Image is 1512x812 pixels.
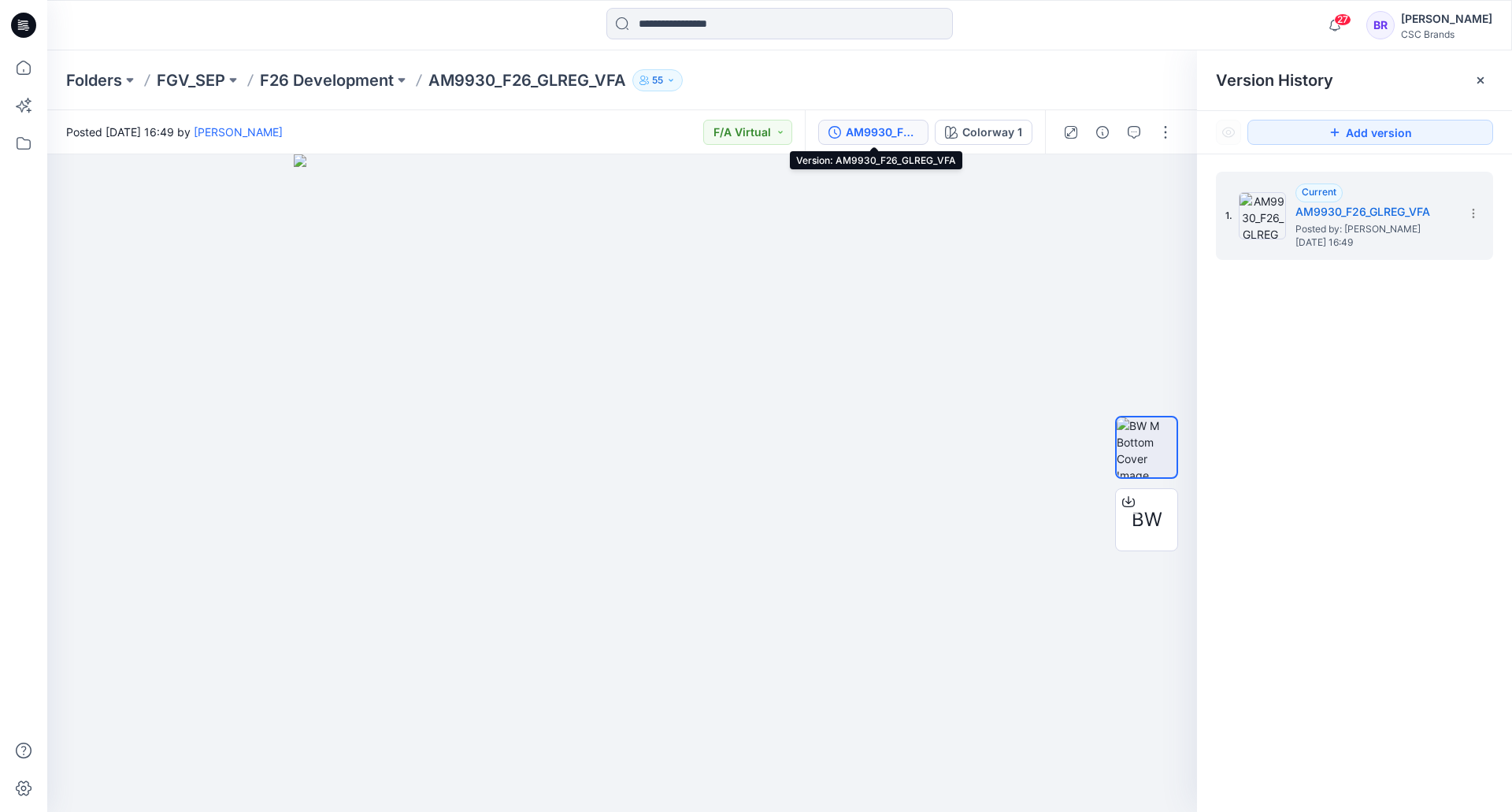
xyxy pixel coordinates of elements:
button: Show Hidden Versions [1216,120,1241,145]
button: Details [1090,120,1115,145]
span: 27 [1334,13,1351,26]
div: CSC Brands [1401,28,1492,40]
h5: AM9930_F26_GLREG_VFA [1295,202,1453,221]
span: Posted by: Bapu Ramachandra [1295,221,1453,237]
span: Version History [1216,71,1333,90]
a: F26 Development [260,69,394,91]
img: AM9930_F26_GLREG_VFA [1239,192,1286,239]
span: Current [1302,186,1336,198]
a: [PERSON_NAME] [194,125,283,139]
span: [DATE] 16:49 [1295,237,1453,248]
div: Colorway 1 [962,124,1022,141]
span: Posted [DATE] 16:49 by [66,124,283,140]
button: AM9930_F26_GLREG_VFA [818,120,928,145]
button: Colorway 1 [935,120,1032,145]
button: Add version [1247,120,1493,145]
img: eyJhbGciOiJIUzI1NiIsImtpZCI6IjAiLCJzbHQiOiJzZXMiLCJ0eXAiOiJKV1QifQ.eyJkYXRhIjp7InR5cGUiOiJzdG9yYW... [294,154,951,812]
span: BW [1132,506,1162,534]
button: Close [1474,74,1487,87]
span: 1. [1225,209,1232,223]
div: [PERSON_NAME] [1401,9,1492,28]
a: FGV_SEP [157,69,225,91]
div: AM9930_F26_GLREG_VFA [846,124,918,141]
p: AM9930_F26_GLREG_VFA [428,69,626,91]
div: BR [1366,11,1395,39]
button: 55 [632,69,683,91]
p: 55 [652,72,663,89]
a: Folders [66,69,122,91]
img: BW M Bottom Cover Image NRM [1117,417,1177,477]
